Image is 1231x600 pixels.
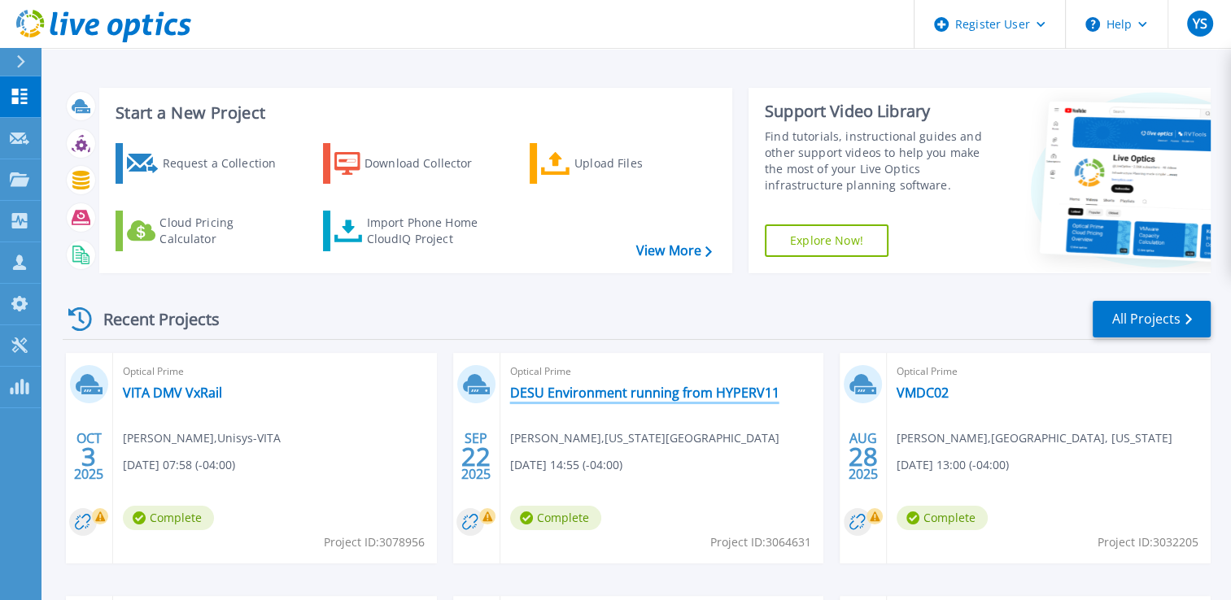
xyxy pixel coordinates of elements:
[116,211,297,251] a: Cloud Pricing Calculator
[765,128,997,193] div: Find tutorials, instructional guides and other support videos to help you make the most of your L...
[123,506,214,530] span: Complete
[510,429,779,447] span: [PERSON_NAME] , [US_STATE][GEOGRAPHIC_DATA]
[849,450,878,463] span: 28
[848,427,879,486] div: AUG 2025
[364,147,495,180] div: Download Collector
[162,147,292,180] div: Request a Collection
[510,363,814,380] span: Optical Prime
[159,215,290,247] div: Cloud Pricing Calculator
[574,147,705,180] div: Upload Files
[324,533,425,551] span: Project ID: 3078956
[323,143,504,184] a: Download Collector
[366,215,493,247] div: Import Phone Home CloudIQ Project
[1093,301,1211,337] a: All Projects
[897,456,1009,474] span: [DATE] 13:00 (-04:00)
[710,533,811,551] span: Project ID: 3064631
[123,456,235,474] span: [DATE] 07:58 (-04:00)
[123,363,427,380] span: Optical Prime
[81,450,96,463] span: 3
[116,104,711,122] h3: Start a New Project
[636,243,712,259] a: View More
[510,385,779,401] a: DESU Environment running from HYPERV11
[461,427,491,486] div: SEP 2025
[530,143,711,184] a: Upload Files
[73,427,104,486] div: OCT 2025
[510,456,622,474] span: [DATE] 14:55 (-04:00)
[897,506,988,530] span: Complete
[765,224,888,257] a: Explore Now!
[897,429,1172,447] span: [PERSON_NAME] , [GEOGRAPHIC_DATA], [US_STATE]
[1098,533,1198,551] span: Project ID: 3032205
[765,101,997,122] div: Support Video Library
[123,429,281,447] span: [PERSON_NAME] , Unisys-VITA
[897,363,1201,380] span: Optical Prime
[1192,17,1207,30] span: YS
[116,143,297,184] a: Request a Collection
[897,385,949,401] a: VMDC02
[63,299,242,339] div: Recent Projects
[123,385,222,401] a: VITA DMV VxRail
[510,506,601,530] span: Complete
[461,450,491,463] span: 22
